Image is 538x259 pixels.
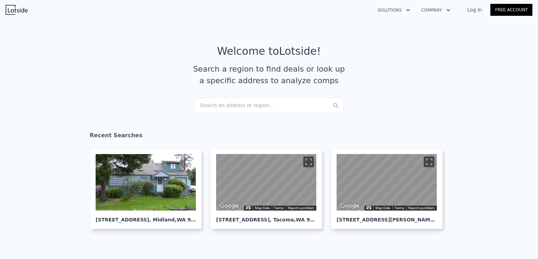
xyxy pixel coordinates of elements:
div: Search a region to find deals or look up a specific address to analyze comps [191,63,347,86]
a: Log In [459,6,490,13]
button: Company [416,4,456,16]
button: Toggle fullscreen view [303,157,314,167]
div: [STREET_ADDRESS] , Tacoma [216,211,316,223]
button: Keyboard shortcuts [366,206,371,209]
span: , WA 98408 [294,217,324,223]
a: Terms (opens in new tab) [394,206,404,210]
a: Map [STREET_ADDRESS][PERSON_NAME], [GEOGRAPHIC_DATA] [331,148,448,229]
a: Terms (opens in new tab) [274,206,284,210]
div: Search an address or region... [194,98,344,113]
img: Google [338,201,361,211]
button: Map Data [255,206,270,211]
button: Toggle fullscreen view [424,157,434,167]
a: Open this area in Google Maps (opens a new window) [218,201,241,211]
img: Google [218,201,241,211]
button: Solutions [372,4,416,16]
button: Keyboard shortcuts [246,206,251,209]
a: Report a problem [408,206,435,210]
div: [STREET_ADDRESS][PERSON_NAME] , [GEOGRAPHIC_DATA] [337,211,437,223]
div: Street View [337,154,437,211]
img: Lotside [6,5,28,15]
a: Open this area in Google Maps (opens a new window) [338,201,361,211]
div: [STREET_ADDRESS] , Midland [96,211,196,223]
div: Recent Searches [90,126,448,148]
div: Street View [216,154,316,211]
a: Map [STREET_ADDRESS], Tacoma,WA 98408 [210,148,328,229]
div: Welcome to Lotside ! [217,45,321,58]
a: Free Account [490,4,532,16]
div: Map [216,154,316,211]
button: Map Data [375,206,390,211]
a: [STREET_ADDRESS], Midland,WA 98445 [90,148,207,229]
a: Report a problem [288,206,314,210]
div: Map [337,154,437,211]
span: , WA 98445 [175,217,205,223]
